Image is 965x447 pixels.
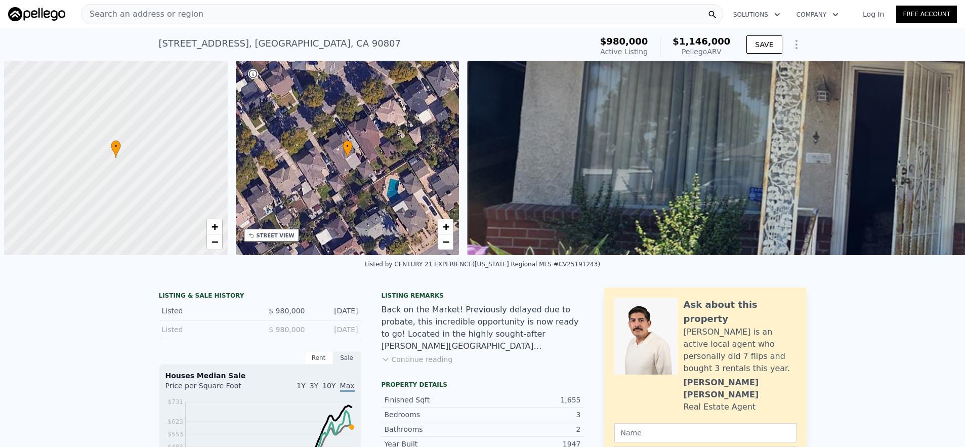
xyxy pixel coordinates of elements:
[159,292,361,302] div: LISTING & SALE HISTORY
[746,35,782,54] button: SAVE
[111,140,121,158] div: •
[305,351,333,364] div: Rent
[167,418,183,425] tspan: $623
[162,306,252,316] div: Listed
[483,410,581,420] div: 3
[382,354,453,364] button: Continue reading
[684,377,796,401] div: [PERSON_NAME] [PERSON_NAME]
[851,9,896,19] a: Log In
[8,7,65,21] img: Pellego
[385,410,483,420] div: Bedrooms
[162,324,252,335] div: Listed
[788,6,847,24] button: Company
[269,326,305,334] span: $ 980,000
[313,306,358,316] div: [DATE]
[725,6,788,24] button: Solutions
[385,424,483,434] div: Bathrooms
[322,382,335,390] span: 10Y
[600,48,648,56] span: Active Listing
[167,398,183,405] tspan: $731
[382,381,584,389] div: Property details
[167,431,183,438] tspan: $553
[333,351,361,364] div: Sale
[443,235,449,248] span: −
[684,298,796,326] div: Ask about this property
[365,261,600,268] div: Listed by CENTURY 21 EXPERIENCE ([US_STATE] Regional MLS #CV25191243)
[438,234,453,250] a: Zoom out
[257,232,295,239] div: STREET VIEW
[684,401,756,413] div: Real Estate Agent
[211,220,218,233] span: +
[111,142,121,151] span: •
[165,371,355,381] div: Houses Median Sale
[438,219,453,234] a: Zoom in
[443,220,449,233] span: +
[483,424,581,434] div: 2
[385,395,483,405] div: Finished Sqft
[673,47,730,57] div: Pellego ARV
[673,36,730,47] span: $1,146,000
[786,34,807,55] button: Show Options
[684,326,796,375] div: [PERSON_NAME] is an active local agent who personally did 7 flips and bought 3 rentals this year.
[159,36,401,51] div: [STREET_ADDRESS] , [GEOGRAPHIC_DATA] , CA 90807
[614,423,796,442] input: Name
[896,6,957,23] a: Free Account
[297,382,305,390] span: 1Y
[343,142,353,151] span: •
[310,382,318,390] span: 3Y
[269,307,305,315] span: $ 980,000
[207,219,222,234] a: Zoom in
[81,8,203,20] span: Search an address or region
[313,324,358,335] div: [DATE]
[340,382,355,392] span: Max
[207,234,222,250] a: Zoom out
[165,381,260,397] div: Price per Square Foot
[382,292,584,300] div: Listing remarks
[211,235,218,248] span: −
[600,36,648,47] span: $980,000
[382,304,584,352] div: Back on the Market! Previously delayed due to probate, this incredible opportunity is now ready t...
[343,140,353,158] div: •
[483,395,581,405] div: 1,655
